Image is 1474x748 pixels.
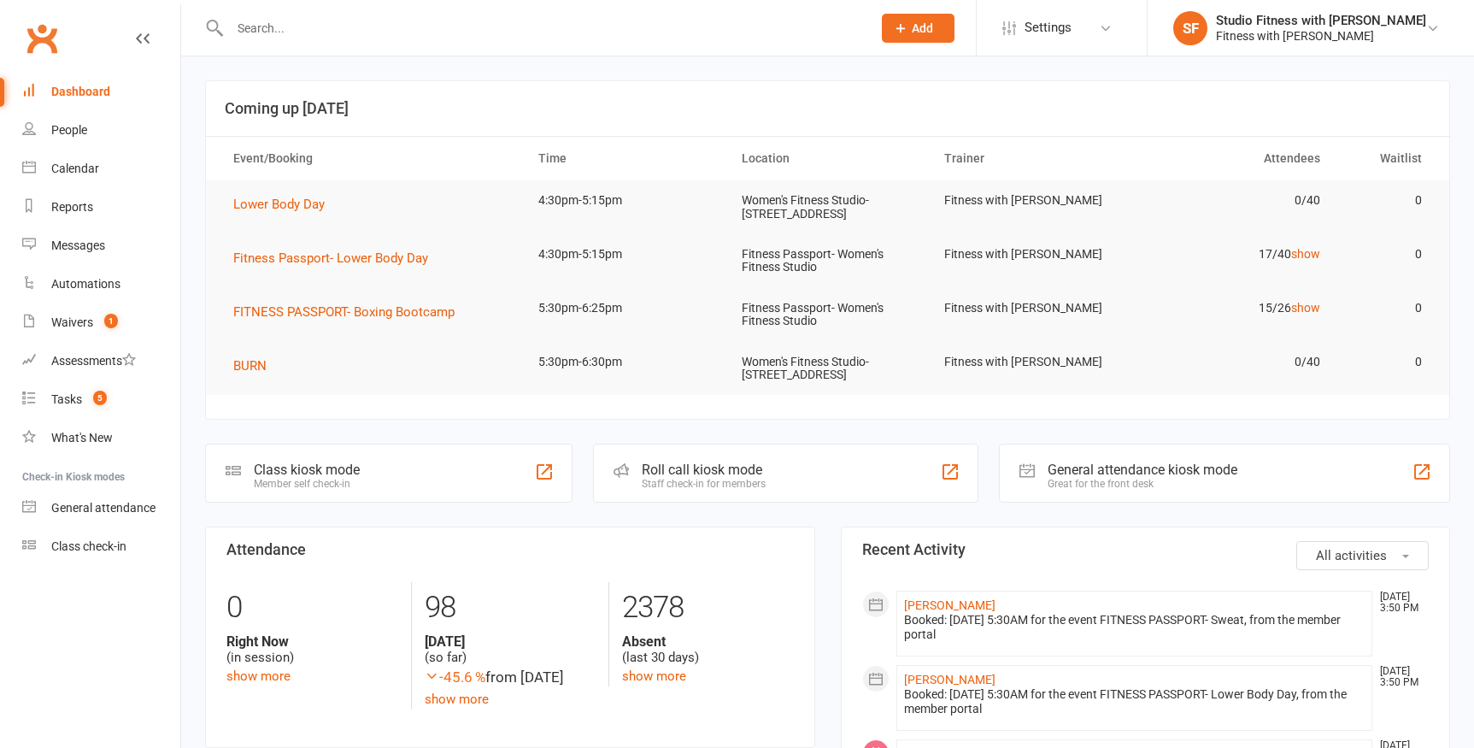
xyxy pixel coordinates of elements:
[904,613,1365,642] div: Booked: [DATE] 5:30AM for the event FITNESS PASSPORT- Sweat, from the member portal
[22,342,180,380] a: Assessments
[1132,180,1336,221] td: 0/40
[904,598,995,612] a: [PERSON_NAME]
[1371,592,1428,614] time: [DATE] 3:50 PM
[226,633,398,666] div: (in session)
[726,180,930,234] td: Women's Fitness Studio- [STREET_ADDRESS]
[425,692,489,707] a: show more
[1316,548,1387,563] span: All activities
[425,633,596,666] div: (so far)
[1336,180,1437,221] td: 0
[622,668,686,684] a: show more
[51,392,82,406] div: Tasks
[929,288,1132,328] td: Fitness with [PERSON_NAME]
[93,391,107,405] span: 5
[233,250,428,266] span: Fitness Passport- Lower Body Day
[1216,28,1426,44] div: Fitness with [PERSON_NAME]
[218,137,523,180] th: Event/Booking
[929,180,1132,221] td: Fitness with [PERSON_NAME]
[912,21,933,35] span: Add
[642,478,766,490] div: Staff check-in for members
[425,633,596,650] strong: [DATE]
[929,342,1132,382] td: Fitness with [PERSON_NAME]
[622,633,793,650] strong: Absent
[233,356,279,376] button: BURN
[51,431,113,445] div: What's New
[1336,288,1437,328] td: 0
[225,100,1430,117] h3: Coming up [DATE]
[233,194,337,215] button: Lower Body Day
[51,315,93,329] div: Waivers
[22,380,180,419] a: Tasks 5
[22,419,180,457] a: What's New
[51,85,110,98] div: Dashboard
[1291,301,1320,315] a: show
[233,248,440,268] button: Fitness Passport- Lower Body Day
[226,668,291,684] a: show more
[226,541,794,558] h3: Attendance
[233,304,455,320] span: FITNESS PASSPORT- Boxing Bootcamp
[51,277,120,291] div: Automations
[1132,137,1336,180] th: Attendees
[425,582,596,633] div: 98
[22,303,180,342] a: Waivers 1
[233,302,467,322] button: FITNESS PASSPORT- Boxing Bootcamp
[51,539,126,553] div: Class check-in
[1336,137,1437,180] th: Waitlist
[254,462,360,478] div: Class kiosk mode
[1291,247,1320,261] a: show
[22,489,180,527] a: General attendance kiosk mode
[523,234,726,274] td: 4:30pm-5:15pm
[882,14,954,43] button: Add
[1336,342,1437,382] td: 0
[254,478,360,490] div: Member self check-in
[1048,478,1237,490] div: Great for the front desk
[233,197,325,212] span: Lower Body Day
[523,288,726,328] td: 5:30pm-6:25pm
[22,150,180,188] a: Calendar
[21,17,63,60] a: Clubworx
[1173,11,1207,45] div: SF
[1132,342,1336,382] td: 0/40
[726,137,930,180] th: Location
[425,666,596,689] div: from [DATE]
[1371,666,1428,688] time: [DATE] 3:50 PM
[726,234,930,288] td: Fitness Passport- Women's Fitness Studio
[929,137,1132,180] th: Trainer
[22,227,180,265] a: Messages
[1296,541,1429,570] button: All activities
[22,527,180,566] a: Class kiosk mode
[1216,13,1426,28] div: Studio Fitness with [PERSON_NAME]
[622,633,793,666] div: (last 30 days)
[1025,9,1072,47] span: Settings
[226,633,398,650] strong: Right Now
[22,188,180,227] a: Reports
[523,342,726,382] td: 5:30pm-6:30pm
[862,541,1430,558] h3: Recent Activity
[622,582,793,633] div: 2378
[51,501,156,515] div: General attendance
[22,111,180,150] a: People
[425,668,485,686] span: -45.6 %
[51,162,99,175] div: Calendar
[233,358,267,374] span: BURN
[904,673,995,686] a: [PERSON_NAME]
[726,288,930,342] td: Fitness Passport- Women's Fitness Studio
[1132,288,1336,328] td: 15/26
[22,265,180,303] a: Automations
[929,234,1132,274] td: Fitness with [PERSON_NAME]
[523,137,726,180] th: Time
[226,582,398,633] div: 0
[225,16,860,40] input: Search...
[51,200,93,214] div: Reports
[51,354,136,368] div: Assessments
[726,342,930,396] td: Women's Fitness Studio- [STREET_ADDRESS]
[523,180,726,221] td: 4:30pm-5:15pm
[104,314,118,328] span: 1
[1336,234,1437,274] td: 0
[1048,462,1237,478] div: General attendance kiosk mode
[51,239,105,252] div: Messages
[1132,234,1336,274] td: 17/40
[51,123,87,137] div: People
[904,687,1365,716] div: Booked: [DATE] 5:30AM for the event FITNESS PASSPORT- Lower Body Day, from the member portal
[642,462,766,478] div: Roll call kiosk mode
